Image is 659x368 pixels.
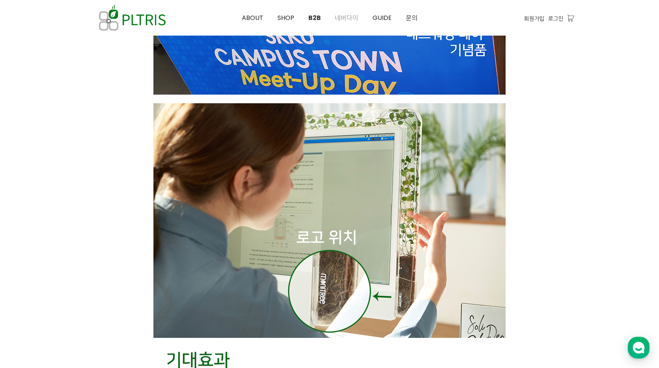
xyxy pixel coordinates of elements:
span: B2B [308,13,321,22]
a: 설정 [101,248,150,267]
a: 로그인 [548,14,564,23]
a: 문의 [399,0,425,36]
span: 네버다이 [335,13,358,22]
a: SHOP [270,0,301,36]
a: 홈 [2,248,52,267]
span: 설정 [121,260,130,266]
span: 문의 [406,13,418,22]
span: 홈 [25,260,29,266]
span: SHOP [277,13,294,22]
span: ABOUT [242,13,263,22]
a: 회원가입 [524,14,544,23]
a: B2B [301,0,328,36]
a: GUIDE [366,0,399,36]
a: 네버다이 [328,0,366,36]
span: GUIDE [373,13,392,22]
a: 대화 [52,248,101,267]
span: 대화 [72,260,81,266]
a: ABOUT [235,0,270,36]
